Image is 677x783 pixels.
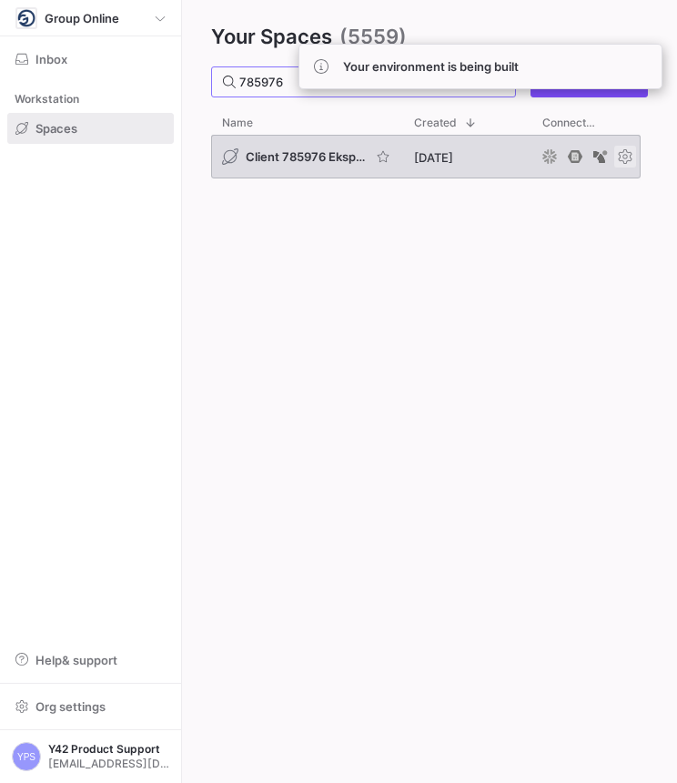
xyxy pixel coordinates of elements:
span: Help & support [35,653,117,667]
span: Your Spaces [211,22,332,52]
span: Your environment is being built [343,59,519,74]
span: Spaces [35,121,77,136]
span: Y42 Product Support [48,743,169,756]
a: Org settings [7,701,174,716]
a: Spaces [7,113,174,144]
span: Org settings [35,699,106,714]
input: Search by Space name [239,75,482,89]
div: Press SPACE to select this row. [211,135,641,186]
span: (5559) [339,22,407,52]
span: Inbox [35,52,67,66]
span: [EMAIL_ADDRESS][DOMAIN_NAME] [48,758,169,770]
span: Connected services [542,117,598,129]
div: Workstation [7,86,174,113]
span: Group Online [45,11,119,25]
span: Created [414,117,457,129]
button: Help& support [7,645,174,676]
span: [DATE] [414,150,453,165]
button: YPSY42 Product Support[EMAIL_ADDRESS][DOMAIN_NAME] [7,737,174,776]
button: Inbox [7,44,174,75]
img: https://storage.googleapis.com/y42-prod-data-exchange/images/yakPloC5i6AioCi4fIczWrDfRkcT4LKn1FCT... [17,9,35,27]
button: Org settings [7,691,174,722]
span: Client 785976 EkspertFugen ApS [246,149,367,164]
div: YPS [12,742,41,771]
span: Name [222,117,253,129]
